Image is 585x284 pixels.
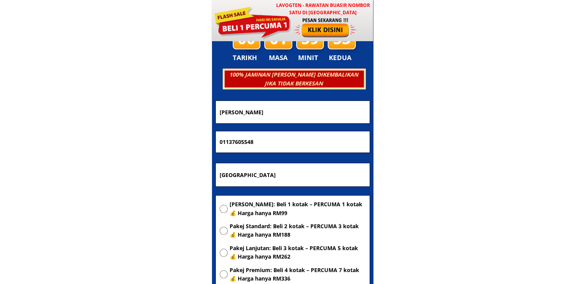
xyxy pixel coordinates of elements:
input: Alamat [218,163,368,186]
span: [PERSON_NAME]: Beli 1 kotak – PERCUMA 1 kotak 💰 Harga hanya RM99 [230,200,366,217]
input: Nama penuh [218,101,368,123]
h3: TARIKH [233,52,265,63]
span: Pakej Standard: Beli 2 kotak – PERCUMA 3 kotak 💰 Harga hanya RM188 [230,222,366,239]
h3: 100% JAMINAN [PERSON_NAME] DIKEMBALIKAN JIKA TIDAK BERKESAN [223,70,363,88]
input: Nombor Telefon Bimbit [218,131,368,153]
h3: MINIT [298,52,321,63]
h3: KEDUA [329,52,354,63]
span: Pakej Lanjutan: Beli 3 kotak – PERCUMA 5 kotak 💰 Harga hanya RM262 [230,244,366,261]
h3: MASA [265,52,292,63]
h3: LAVOGTEN - Rawatan Buasir Nombor Satu di [GEOGRAPHIC_DATA] [272,2,373,16]
span: Pakej Premium: Beli 4 kotak – PERCUMA 7 kotak 💰 Harga hanya RM336 [230,266,366,283]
